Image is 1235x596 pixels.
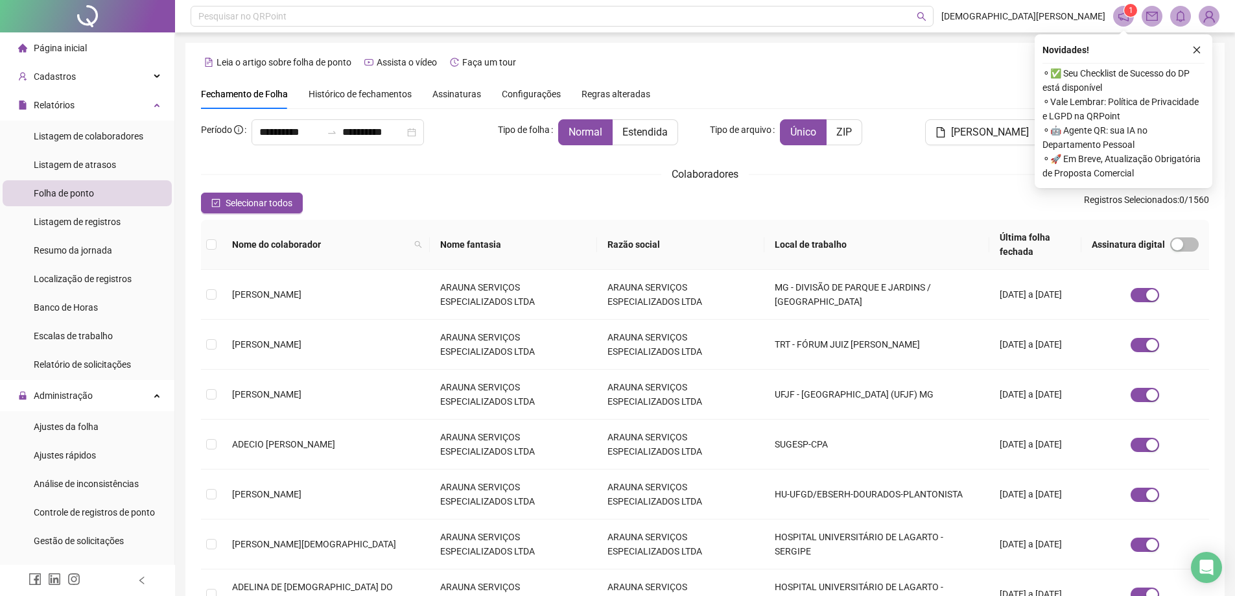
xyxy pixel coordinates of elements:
span: Escalas de trabalho [34,331,113,341]
span: : 0 / 1560 [1084,193,1209,213]
td: [DATE] a [DATE] [989,320,1081,370]
td: [DATE] a [DATE] [989,270,1081,320]
span: file [935,127,946,137]
span: history [450,58,459,67]
span: Relatório de solicitações [34,359,131,370]
td: HU-UFGD/EBSERH-DOURADOS-PLANTONISTA [764,470,989,519]
span: [PERSON_NAME][DEMOGRAPHIC_DATA] [232,539,396,549]
span: Ocorrências [34,564,82,575]
span: ⚬ Vale Lembrar: Política de Privacidade e LGPD na QRPoint [1042,95,1205,123]
span: Único [790,126,816,138]
span: ⚬ 🚀 Em Breve, Atualização Obrigatória de Proposta Comercial [1042,152,1205,180]
span: Selecionar todos [226,196,292,210]
img: 69351 [1199,6,1219,26]
span: Cadastros [34,71,76,82]
th: Última folha fechada [989,220,1081,270]
span: Regras alteradas [582,89,650,99]
span: Fechamento de Folha [201,89,288,99]
td: ARAUNA SERVIÇOS ESPECIALIZADOS LTDA [430,470,597,519]
span: Controle de registros de ponto [34,507,155,518]
td: MG - DIVISÃO DE PARQUE E JARDINS / [GEOGRAPHIC_DATA] [764,270,989,320]
span: Análise de inconsistências [34,479,139,489]
div: Open Intercom Messenger [1191,552,1222,583]
span: Listagem de atrasos [34,160,116,170]
span: ZIP [836,126,852,138]
span: Registros Selecionados [1084,195,1177,205]
td: ARAUNA SERVIÇOS ESPECIALIZADOS LTDA [430,519,597,569]
span: Tipo de arquivo [710,123,771,137]
span: Resumo da jornada [34,245,112,256]
span: [PERSON_NAME] [232,289,301,300]
span: Listagem de colaboradores [34,131,143,141]
span: Nome do colaborador [232,237,409,252]
td: TRT - FÓRUM JUIZ [PERSON_NAME] [764,320,989,370]
td: [DATE] a [DATE] [989,470,1081,519]
span: [DEMOGRAPHIC_DATA][PERSON_NAME] [941,9,1105,23]
td: [DATE] a [DATE] [989,370,1081,420]
span: mail [1146,10,1158,22]
td: [DATE] a [DATE] [989,420,1081,470]
span: info-circle [234,125,243,134]
span: close [1192,45,1201,54]
span: Configurações [502,89,561,99]
td: ARAUNA SERVIÇOS ESPECIALIZADOS LTDA [430,370,597,420]
span: Administração [34,390,93,401]
span: search [412,235,425,254]
span: linkedin [48,573,61,586]
td: ARAUNA SERVIÇOS ESPECIALIZADOS LTDA [597,470,764,519]
span: Histórico de fechamentos [309,89,412,99]
span: Gestão de solicitações [34,536,124,546]
span: Leia o artigo sobre folha de ponto [217,57,351,67]
td: ARAUNA SERVIÇOS ESPECIALIZADOS LTDA [430,320,597,370]
span: search [917,12,926,21]
span: ADECIO [PERSON_NAME] [232,439,335,449]
span: lock [18,391,27,400]
td: ARAUNA SERVIÇOS ESPECIALIZADOS LTDA [597,320,764,370]
span: youtube [364,58,373,67]
span: swap-right [327,127,337,137]
span: ⚬ 🤖 Agente QR: sua IA no Departamento Pessoal [1042,123,1205,152]
th: Nome fantasia [430,220,597,270]
span: Assista o vídeo [377,57,437,67]
td: HOSPITAL UNIVERSITÁRIO DE LAGARTO - SERGIPE [764,519,989,569]
td: [DATE] a [DATE] [989,519,1081,569]
span: user-add [18,72,27,81]
span: Faça um tour [462,57,516,67]
span: Ajustes rápidos [34,450,96,460]
td: ARAUNA SERVIÇOS ESPECIALIZADOS LTDA [430,270,597,320]
th: Local de trabalho [764,220,989,270]
span: facebook [29,573,41,586]
button: [PERSON_NAME] [925,119,1039,145]
span: left [137,576,147,585]
span: ⚬ ✅ Seu Checklist de Sucesso do DP está disponível [1042,66,1205,95]
span: Banco de Horas [34,302,98,313]
span: Folha de ponto [34,188,94,198]
td: ARAUNA SERVIÇOS ESPECIALIZADOS LTDA [597,519,764,569]
span: notification [1118,10,1129,22]
span: home [18,43,27,53]
span: Tipo de folha [498,123,550,137]
td: SUGESP-CPA [764,420,989,470]
span: instagram [67,573,80,586]
td: ARAUNA SERVIÇOS ESPECIALIZADOS LTDA [597,370,764,420]
span: Localização de registros [34,274,132,284]
span: Listagem de registros [34,217,121,227]
span: bell [1175,10,1186,22]
span: search [414,241,422,248]
span: [PERSON_NAME] [232,489,301,499]
span: [PERSON_NAME] [951,125,1029,140]
span: Período [201,125,232,135]
span: Ajustes da folha [34,422,99,432]
td: ARAUNA SERVIÇOS ESPECIALIZADOS LTDA [597,420,764,470]
span: file [18,101,27,110]
span: Relatórios [34,100,75,110]
td: ARAUNA SERVIÇOS ESPECIALIZADOS LTDA [430,420,597,470]
span: check-square [211,198,220,208]
span: Colaboradores [672,168,738,180]
span: Novidades ! [1042,43,1089,57]
span: to [327,127,337,137]
span: Estendida [622,126,668,138]
span: Assinaturas [432,89,481,99]
span: file-text [204,58,213,67]
sup: 1 [1124,4,1137,17]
